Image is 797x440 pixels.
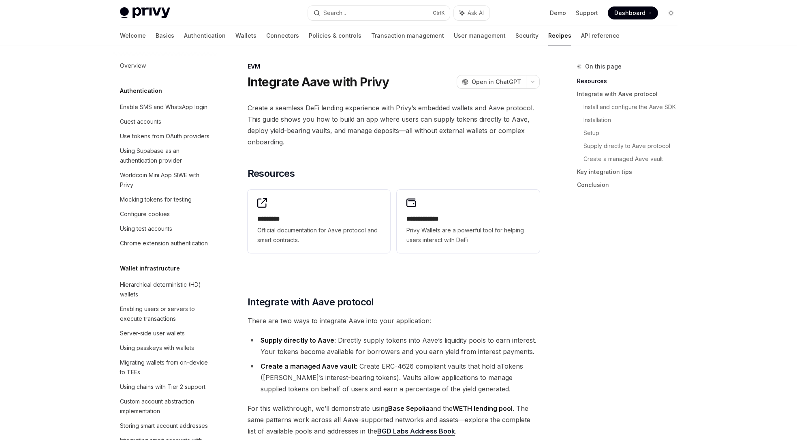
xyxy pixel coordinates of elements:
[577,165,684,178] a: Key integration tips
[453,404,513,412] strong: WETH lending pool
[113,221,217,236] a: Using test accounts
[120,146,212,165] div: Using Supabase as an authentication provider
[120,328,185,338] div: Server-side user wallets
[583,101,684,114] a: Install and configure the Aave SDK
[457,75,526,89] button: Open in ChatGPT
[113,100,217,114] a: Enable SMS and WhatsApp login
[248,167,295,180] span: Resources
[583,140,684,152] a: Supply directly to Aave protocol
[248,190,390,253] a: **** ****Official documentation for Aave protocol and smart contracts.
[248,361,540,395] li: : Create ERC-4626 compliant vaults that hold aTokens ([PERSON_NAME]’s interest-bearing tokens). V...
[308,6,450,20] button: Search...CtrlK
[548,26,571,45] a: Recipes
[235,26,256,45] a: Wallets
[120,343,194,353] div: Using passkeys with wallets
[120,358,212,377] div: Migrating wallets from on-device to TEEs
[377,427,455,436] a: BGD Labs Address Book
[113,302,217,326] a: Enabling users or servers to execute transactions
[248,315,540,326] span: There are two ways to integrate Aave into your application:
[406,225,530,245] span: Privy Wallets are a powerful tool for helping users interact with DeFi.
[309,26,361,45] a: Policies & controls
[261,336,334,344] strong: Supply directly to Aave
[665,6,677,19] button: Toggle dark mode
[113,236,217,251] a: Chrome extension authentication
[468,9,484,17] span: Ask AI
[113,114,217,129] a: Guest accounts
[261,362,356,370] strong: Create a managed Aave vault
[113,341,217,355] a: Using passkeys with wallets
[113,192,217,207] a: Mocking tokens for testing
[323,8,346,18] div: Search...
[454,6,489,20] button: Ask AI
[120,7,170,19] img: light logo
[120,117,161,127] div: Guest accounts
[113,380,217,394] a: Using chains with Tier 2 support
[248,335,540,357] li: : Directly supply tokens into Aave’s liquidity pools to earn interest. Your tokens become availab...
[433,10,445,16] span: Ctrl K
[113,355,217,380] a: Migrating wallets from on-device to TEEs
[113,419,217,433] a: Storing smart account addresses
[515,26,538,45] a: Security
[120,397,212,416] div: Custom account abstraction implementation
[120,102,207,112] div: Enable SMS and WhatsApp login
[583,114,684,127] a: Installation
[248,102,540,148] span: Create a seamless DeFi lending experience with Privy’s embedded wallets and Aave protocol. This g...
[184,26,226,45] a: Authentication
[120,209,170,219] div: Configure cookies
[120,26,146,45] a: Welcome
[576,9,598,17] a: Support
[577,75,684,88] a: Resources
[120,280,212,299] div: Hierarchical deterministic (HD) wallets
[113,144,217,168] a: Using Supabase as an authentication provider
[120,61,146,71] div: Overview
[472,78,521,86] span: Open in ChatGPT
[577,88,684,101] a: Integrate with Aave protocol
[397,190,539,253] a: **** **** ***Privy Wallets are a powerful tool for helping users interact with DeFi.
[248,296,374,309] span: Integrate with Aave protocol
[120,86,162,96] h5: Authentication
[614,9,645,17] span: Dashboard
[248,403,540,437] span: For this walkthrough, we’ll demonstrate using and the . The same patterns work across all Aave-su...
[113,277,217,302] a: Hierarchical deterministic (HD) wallets
[371,26,444,45] a: Transaction management
[581,26,620,45] a: API reference
[120,131,209,141] div: Use tokens from OAuth providers
[120,382,205,392] div: Using chains with Tier 2 support
[120,170,212,190] div: Worldcoin Mini App SIWE with Privy
[257,225,380,245] span: Official documentation for Aave protocol and smart contracts.
[113,129,217,144] a: Use tokens from OAuth providers
[248,62,540,71] div: EVM
[583,152,684,165] a: Create a managed Aave vault
[585,62,622,71] span: On this page
[120,224,172,234] div: Using test accounts
[120,195,192,204] div: Mocking tokens for testing
[120,421,208,431] div: Storing smart account addresses
[113,326,217,341] a: Server-side user wallets
[550,9,566,17] a: Demo
[120,238,208,248] div: Chrome extension authentication
[388,404,429,412] strong: Base Sepolia
[113,58,217,73] a: Overview
[113,394,217,419] a: Custom account abstraction implementation
[266,26,299,45] a: Connectors
[454,26,506,45] a: User management
[120,304,212,324] div: Enabling users or servers to execute transactions
[113,207,217,221] a: Configure cookies
[120,264,180,273] h5: Wallet infrastructure
[113,168,217,192] a: Worldcoin Mini App SIWE with Privy
[156,26,174,45] a: Basics
[248,75,389,89] h1: Integrate Aave with Privy
[577,178,684,191] a: Conclusion
[583,127,684,140] a: Setup
[608,6,658,19] a: Dashboard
